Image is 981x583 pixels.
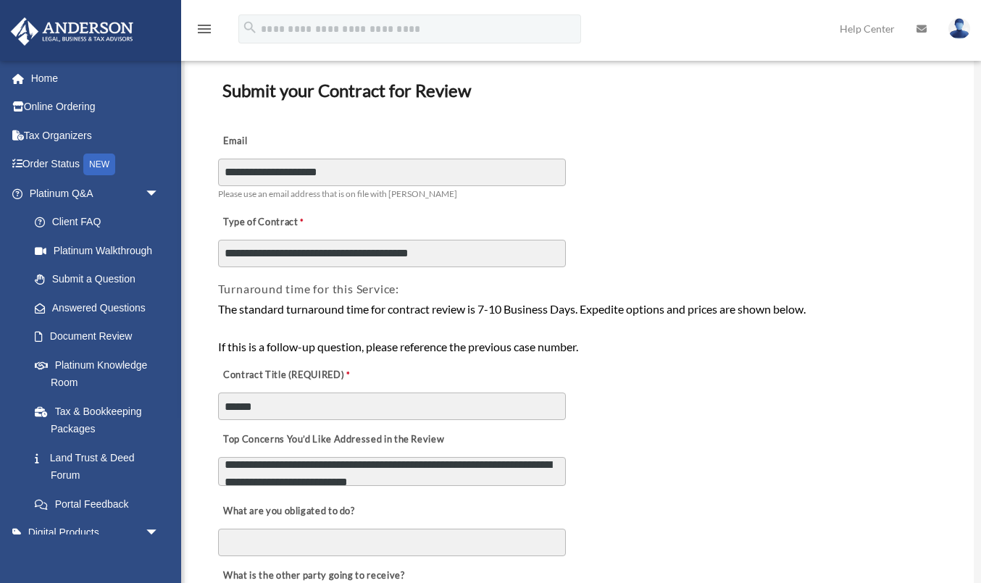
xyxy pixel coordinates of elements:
a: Order StatusNEW [10,150,181,180]
label: Type of Contract [218,213,363,233]
a: Document Review [20,322,174,351]
a: Tax & Bookkeeping Packages [20,397,181,443]
span: arrow_drop_down [145,519,174,548]
a: menu [196,25,213,38]
a: Home [10,64,181,93]
a: Land Trust & Deed Forum [20,443,181,490]
label: What are you obligated to do? [218,502,363,522]
i: menu [196,20,213,38]
label: Top Concerns You’d Like Addressed in the Review [218,430,448,450]
a: Portal Feedback [20,490,181,519]
a: Online Ordering [10,93,181,122]
label: Email [218,131,363,151]
i: search [242,20,258,35]
h3: Submit your Contract for Review [217,75,943,106]
a: Tax Organizers [10,121,181,150]
span: arrow_drop_down [145,179,174,209]
a: Digital Productsarrow_drop_down [10,519,181,548]
div: The standard turnaround time for contract review is 7-10 Business Days. Expedite options and pric... [218,300,941,356]
a: Platinum Knowledge Room [20,351,181,397]
div: NEW [83,154,115,175]
span: Please use an email address that is on file with [PERSON_NAME] [218,188,457,199]
img: User Pic [948,18,970,39]
a: Platinum Q&Aarrow_drop_down [10,179,181,208]
a: Answered Questions [20,293,181,322]
a: Client FAQ [20,208,181,237]
span: Turnaround time for this Service: [218,282,399,295]
a: Platinum Walkthrough [20,236,181,265]
label: Contract Title (REQUIRED) [218,366,363,386]
img: Anderson Advisors Platinum Portal [7,17,138,46]
a: Submit a Question [20,265,181,294]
